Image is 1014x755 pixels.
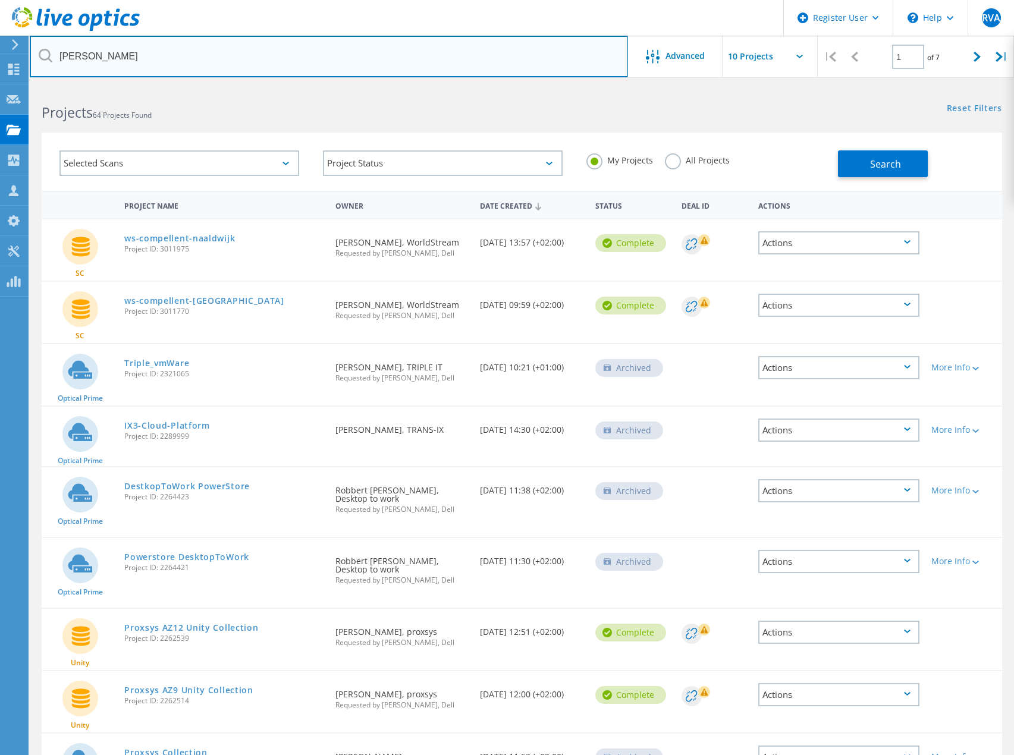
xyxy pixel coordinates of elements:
[931,557,996,565] div: More Info
[124,370,324,378] span: Project ID: 2321065
[870,158,901,171] span: Search
[758,683,919,706] div: Actions
[329,219,473,269] div: [PERSON_NAME], WorldStream
[71,722,89,729] span: Unity
[758,550,919,573] div: Actions
[335,250,467,257] span: Requested by [PERSON_NAME], Dell
[931,486,996,495] div: More Info
[474,219,589,259] div: [DATE] 13:57 (+02:00)
[758,479,919,502] div: Actions
[595,482,663,500] div: Archived
[474,282,589,321] div: [DATE] 09:59 (+02:00)
[42,103,93,122] b: Projects
[595,624,666,641] div: Complete
[30,36,628,77] input: Search projects by name, owner, ID, company, etc
[474,538,589,577] div: [DATE] 11:30 (+02:00)
[931,426,996,434] div: More Info
[124,686,253,694] a: Proxsys AZ9 Unity Collection
[58,589,103,596] span: Optical Prime
[329,671,473,721] div: [PERSON_NAME], proxsys
[12,25,140,33] a: Live Optics Dashboard
[335,577,467,584] span: Requested by [PERSON_NAME], Dell
[124,564,324,571] span: Project ID: 2264421
[335,506,467,513] span: Requested by [PERSON_NAME], Dell
[71,659,89,666] span: Unity
[335,375,467,382] span: Requested by [PERSON_NAME], Dell
[931,363,996,372] div: More Info
[595,234,666,252] div: Complete
[58,518,103,525] span: Optical Prime
[595,686,666,704] div: Complete
[595,297,666,314] div: Complete
[329,609,473,658] div: [PERSON_NAME], proxsys
[474,407,589,446] div: [DATE] 14:30 (+02:00)
[76,332,84,339] span: SC
[124,635,324,642] span: Project ID: 2262539
[758,356,919,379] div: Actions
[676,194,752,216] div: Deal Id
[124,297,284,305] a: ws-compellent-[GEOGRAPHIC_DATA]
[589,194,676,216] div: Status
[474,671,589,710] div: [DATE] 12:00 (+02:00)
[818,36,842,78] div: |
[474,609,589,648] div: [DATE] 12:51 (+02:00)
[329,538,473,596] div: Robbert [PERSON_NAME], Desktop to work
[947,104,1002,114] a: Reset Filters
[329,194,473,216] div: Owner
[124,493,324,501] span: Project ID: 2264423
[982,13,1000,23] span: RVA
[335,312,467,319] span: Requested by [PERSON_NAME], Dell
[908,12,918,23] svg: \n
[124,624,258,632] a: Proxsys AZ12 Unity Collection
[124,308,324,315] span: Project ID: 3011770
[335,639,467,646] span: Requested by [PERSON_NAME], Dell
[665,153,730,165] label: All Projects
[752,194,925,216] div: Actions
[118,194,329,216] div: Project Name
[124,421,210,430] a: IX3-Cloud-Platform
[474,467,589,507] div: [DATE] 11:38 (+02:00)
[124,234,235,243] a: ws-compellent-naaldwijk
[665,52,705,60] span: Advanced
[586,153,653,165] label: My Projects
[124,359,189,367] a: Triple_vmWare
[124,246,324,253] span: Project ID: 3011975
[474,344,589,383] div: [DATE] 10:21 (+01:00)
[329,407,473,446] div: [PERSON_NAME], TRANS-IX
[124,553,249,561] a: Powerstore DesktopToWork
[758,294,919,317] div: Actions
[838,150,928,177] button: Search
[474,194,589,216] div: Date Created
[927,52,940,62] span: of 7
[758,231,919,254] div: Actions
[124,697,324,704] span: Project ID: 2262514
[124,433,324,440] span: Project ID: 2289999
[323,150,563,176] div: Project Status
[329,467,473,525] div: Robbert [PERSON_NAME], Desktop to work
[58,457,103,464] span: Optical Prime
[595,421,663,439] div: Archived
[758,621,919,644] div: Actions
[595,359,663,377] div: Archived
[124,482,250,490] a: DestkopToWork PowerStore
[990,36,1014,78] div: |
[329,344,473,394] div: [PERSON_NAME], TRIPLE IT
[758,419,919,442] div: Actions
[76,270,84,277] span: SC
[58,395,103,402] span: Optical Prime
[93,110,152,120] span: 64 Projects Found
[329,282,473,331] div: [PERSON_NAME], WorldStream
[595,553,663,571] div: Archived
[59,150,299,176] div: Selected Scans
[335,701,467,709] span: Requested by [PERSON_NAME], Dell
